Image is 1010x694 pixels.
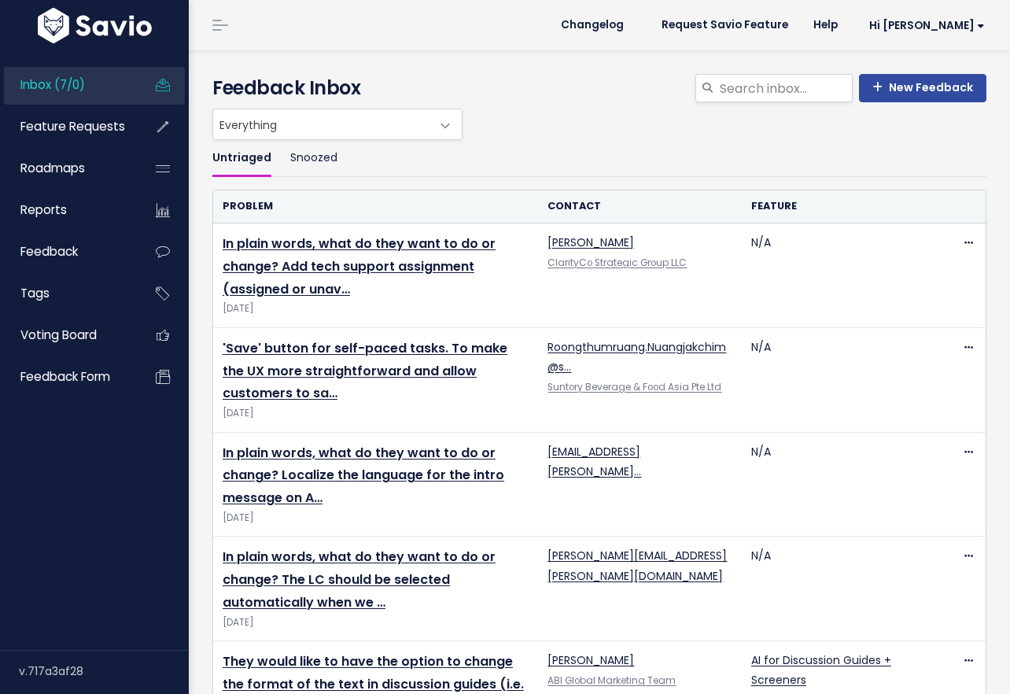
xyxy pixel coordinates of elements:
[223,444,504,508] a: In plain words, what do they want to do or change? Localize the language for the intro message on A…
[20,327,97,343] span: Voting Board
[4,67,131,103] a: Inbox (7/0)
[547,381,721,393] a: Suntory Beverage & Food Asia Pte Ltd
[859,74,986,102] a: New Feedback
[34,8,156,43] img: logo-white.9d6f32f41409.svg
[4,109,131,145] a: Feature Requests
[223,615,529,631] span: [DATE]
[742,327,945,432] td: N/A
[212,140,986,177] ul: Filter feature requests
[20,201,67,218] span: Reports
[20,76,85,93] span: Inbox (7/0)
[718,74,853,102] input: Search inbox...
[290,140,337,177] a: Snoozed
[213,190,538,223] th: Problem
[20,118,125,135] span: Feature Requests
[4,275,131,312] a: Tags
[4,234,131,270] a: Feedback
[547,257,687,269] a: ClarityCo Strategic Group LLC
[742,432,945,537] td: N/A
[547,339,726,375] a: Roongthumruang.Nuangjakchim@s…
[212,140,271,177] a: Untriaged
[4,150,131,186] a: Roadmaps
[213,109,430,139] span: Everything
[20,243,78,260] span: Feedback
[751,652,891,688] a: AI for Discussion Guides + Screeners
[223,234,496,298] a: In plain words, what do they want to do or change? Add tech support assignment (assigned or unav…
[547,234,634,250] a: [PERSON_NAME]
[742,223,945,328] td: N/A
[223,339,507,403] a: 'Save' button for self-paced tasks. To make the UX more straightforward and allow customers to sa…
[212,74,986,102] h4: Feedback Inbox
[223,301,529,317] span: [DATE]
[20,285,50,301] span: Tags
[20,160,85,176] span: Roadmaps
[212,109,463,140] span: Everything
[742,537,945,641] td: N/A
[4,317,131,353] a: Voting Board
[649,13,801,37] a: Request Savio Feature
[223,405,529,422] span: [DATE]
[869,20,985,31] span: Hi [PERSON_NAME]
[547,444,641,479] a: [EMAIL_ADDRESS][PERSON_NAME]…
[547,674,676,687] a: ABI Global Marketing Team
[538,190,741,223] th: Contact
[561,20,624,31] span: Changelog
[223,510,529,526] span: [DATE]
[547,548,727,583] a: [PERSON_NAME][EMAIL_ADDRESS][PERSON_NAME][DOMAIN_NAME]
[742,190,945,223] th: Feature
[850,13,997,38] a: Hi [PERSON_NAME]
[4,192,131,228] a: Reports
[223,548,496,611] a: In plain words, what do they want to do or change? The LC should be selected automatically when we …
[20,368,110,385] span: Feedback form
[19,651,189,692] div: v.717a3af28
[4,359,131,395] a: Feedback form
[801,13,850,37] a: Help
[547,652,634,668] a: [PERSON_NAME]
